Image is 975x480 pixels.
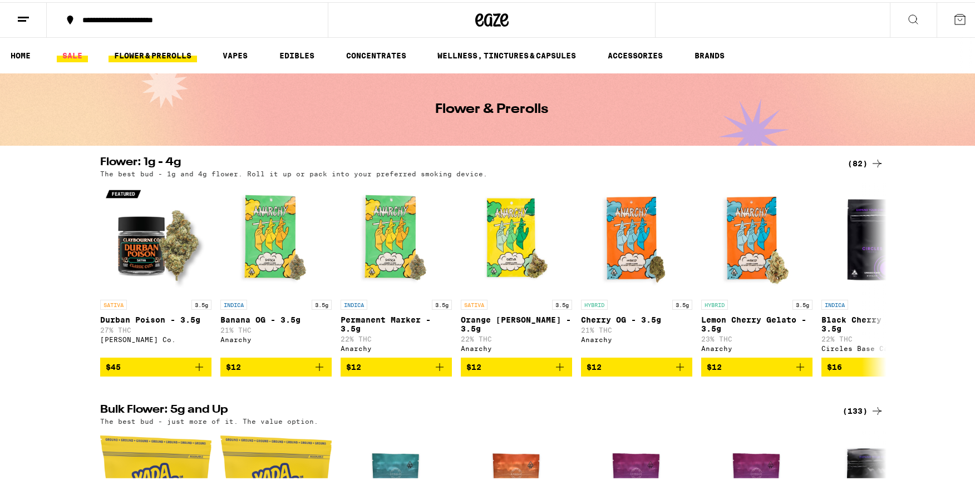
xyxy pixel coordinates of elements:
[220,313,332,322] p: Banana OG - 3.5g
[843,402,884,415] a: (133)
[220,181,332,355] a: Open page for Banana OG - 3.5g from Anarchy
[821,181,933,292] img: Circles Base Camp - Black Cherry Gelato - 3.5g
[217,47,253,60] a: VAPES
[701,343,812,350] div: Anarchy
[26,8,48,18] span: Help
[461,181,572,292] img: Anarchy - Orange Runtz - 3.5g
[226,360,241,369] span: $12
[100,324,211,331] p: 27% THC
[341,343,452,350] div: Anarchy
[100,415,318,423] p: The best bud - just more of it. The value option.
[5,47,36,60] a: HOME
[821,333,933,340] p: 22% THC
[821,313,933,331] p: Black Cherry Gelato - 3.5g
[220,324,332,331] p: 21% THC
[220,181,332,292] img: Anarchy - Banana OG - 3.5g
[792,298,812,308] p: 3.5g
[461,355,572,374] button: Add to bag
[461,298,487,308] p: SATIVA
[100,313,211,322] p: Durban Poison - 3.5g
[220,298,247,308] p: INDICA
[109,47,197,60] a: FLOWER & PREROLLS
[602,47,668,60] a: ACCESSORIES
[701,313,812,331] p: Lemon Cherry Gelato - 3.5g
[432,47,582,60] a: WELLNESS, TINCTURES & CAPSULES
[581,334,692,341] div: Anarchy
[581,355,692,374] button: Add to bag
[274,47,320,60] a: EDIBLES
[100,402,829,415] h2: Bulk Flower: 5g and Up
[100,355,211,374] button: Add to bag
[581,324,692,331] p: 21% THC
[220,355,332,374] button: Add to bag
[701,298,728,308] p: HYBRID
[106,360,121,369] span: $45
[581,313,692,322] p: Cherry OG - 3.5g
[701,333,812,340] p: 23% THC
[461,333,572,340] p: 22% THC
[341,47,412,60] a: CONCENTRATES
[312,298,332,308] p: 3.5g
[587,360,602,369] span: $12
[100,181,211,355] a: Open page for Durban Poison - 3.5g from Claybourne Co.
[341,333,452,340] p: 22% THC
[461,343,572,350] div: Anarchy
[100,334,211,341] div: [PERSON_NAME] Co.
[341,181,452,292] img: Anarchy - Permanent Marker - 3.5g
[581,181,692,292] img: Anarchy - Cherry OG - 3.5g
[821,355,933,374] button: Add to bag
[461,181,572,355] a: Open page for Orange Runtz - 3.5g from Anarchy
[346,360,361,369] span: $12
[707,360,722,369] span: $12
[341,298,367,308] p: INDICA
[191,298,211,308] p: 3.5g
[672,298,692,308] p: 3.5g
[100,168,487,175] p: The best bud - 1g and 4g flower. Roll it up or pack into your preferred smoking device.
[341,313,452,331] p: Permanent Marker - 3.5g
[701,355,812,374] button: Add to bag
[701,181,812,355] a: Open page for Lemon Cherry Gelato - 3.5g from Anarchy
[57,47,88,60] a: SALE
[821,343,933,350] div: Circles Base Camp
[100,298,127,308] p: SATIVA
[581,181,692,355] a: Open page for Cherry OG - 3.5g from Anarchy
[432,298,452,308] p: 3.5g
[220,334,332,341] div: Anarchy
[461,313,572,331] p: Orange [PERSON_NAME] - 3.5g
[689,47,730,60] button: BRANDS
[435,101,548,114] h1: Flower & Prerolls
[341,181,452,355] a: Open page for Permanent Marker - 3.5g from Anarchy
[341,355,452,374] button: Add to bag
[100,155,829,168] h2: Flower: 1g - 4g
[552,298,572,308] p: 3.5g
[581,298,608,308] p: HYBRID
[100,181,211,292] img: Claybourne Co. - Durban Poison - 3.5g
[821,298,848,308] p: INDICA
[827,360,842,369] span: $16
[701,181,812,292] img: Anarchy - Lemon Cherry Gelato - 3.5g
[821,181,933,355] a: Open page for Black Cherry Gelato - 3.5g from Circles Base Camp
[466,360,481,369] span: $12
[848,155,884,168] a: (82)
